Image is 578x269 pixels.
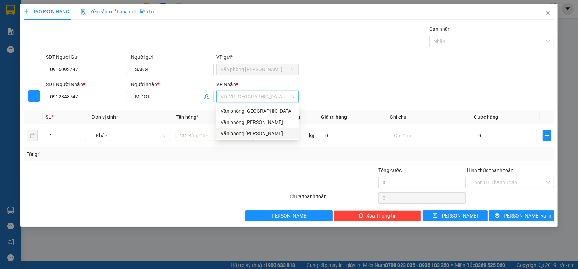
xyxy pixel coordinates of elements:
[46,114,51,120] span: SL
[131,53,213,61] div: Người gửi
[221,130,294,137] div: Văn phòng [PERSON_NAME]
[334,210,421,221] button: deleteXóa Thông tin
[321,130,384,141] input: 0
[3,3,38,38] img: logo.jpg
[221,118,294,126] div: Văn phòng [PERSON_NAME]
[131,81,213,88] div: Người nhận
[24,9,69,14] span: TẠO ĐƠN HÀNG
[40,5,99,13] b: [PERSON_NAME]
[543,130,551,141] button: plus
[467,167,514,173] label: Hình thức thanh toán
[378,167,402,173] span: Tổng cước
[216,128,299,139] div: Văn phòng Vũ Linh
[390,130,468,141] input: Ghi Chú
[545,10,551,16] span: close
[308,130,315,141] span: kg
[46,81,128,88] div: SĐT Người Nhận
[27,150,223,158] div: Tổng: 1
[423,210,488,221] button: save[PERSON_NAME]
[433,213,438,219] span: save
[358,213,363,219] span: delete
[474,114,498,120] span: Cước hàng
[502,212,551,220] span: [PERSON_NAME] và In
[216,117,299,128] div: Văn phòng Cao Thắng
[216,105,299,117] div: Văn phòng Kiên Giang
[24,9,29,14] span: plus
[216,53,299,61] div: VP gửi
[216,82,236,87] span: VP Nhận
[3,50,133,59] li: 1900 8181
[543,133,551,138] span: plus
[538,4,558,23] button: Close
[40,17,46,22] span: environment
[27,130,38,141] button: delete
[81,9,154,14] span: Yêu cầu xuất hóa đơn điện tử
[221,64,294,75] span: Văn phòng Cao Thắng
[46,53,128,61] div: SĐT Người Gửi
[221,107,294,115] div: Văn phòng [GEOGRAPHIC_DATA]
[495,213,500,219] span: printer
[366,212,397,220] span: Xóa Thông tin
[176,114,199,120] span: Tên hàng
[29,93,39,99] span: plus
[96,130,166,141] span: Khác
[245,210,333,221] button: [PERSON_NAME]
[440,212,478,220] span: [PERSON_NAME]
[204,94,209,99] span: user-add
[3,15,133,51] li: E11, Đường số 8, Khu dân cư Nông [GEOGRAPHIC_DATA], Kv.[GEOGRAPHIC_DATA], [GEOGRAPHIC_DATA]
[321,114,347,120] span: Giá trị hàng
[429,26,451,32] label: Gán nhãn
[92,114,118,120] span: Đơn vị tính
[176,130,254,141] input: VD: Bàn, Ghế
[289,193,377,205] div: Chưa thanh toán
[270,212,308,220] span: [PERSON_NAME]
[387,110,471,124] th: Ghi chú
[81,9,86,15] img: icon
[3,52,9,57] span: phone
[489,210,554,221] button: printer[PERSON_NAME] và In
[28,90,40,102] button: plus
